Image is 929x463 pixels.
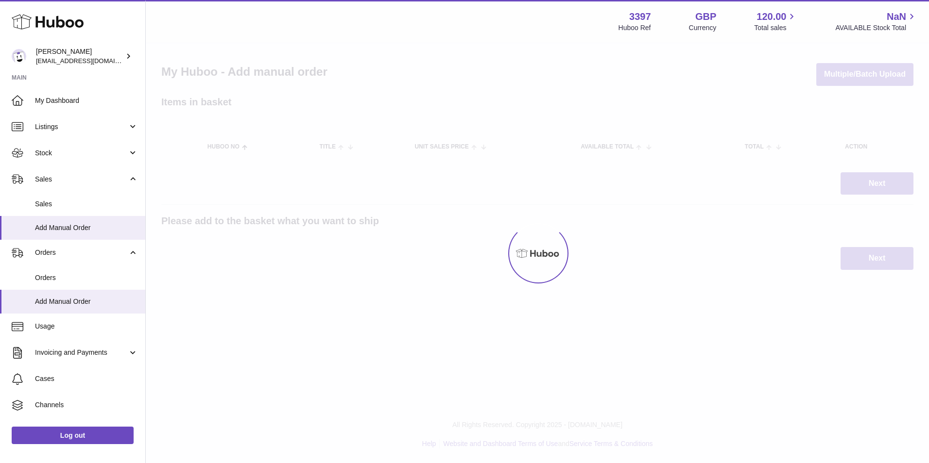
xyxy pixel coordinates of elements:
[695,10,716,23] strong: GBP
[887,10,906,23] span: NaN
[35,122,128,132] span: Listings
[35,297,138,306] span: Add Manual Order
[754,23,797,33] span: Total sales
[35,175,128,184] span: Sales
[619,23,651,33] div: Huboo Ref
[35,400,138,410] span: Channels
[35,199,138,209] span: Sales
[629,10,651,23] strong: 3397
[12,49,26,64] img: sales@canchema.com
[754,10,797,33] a: 120.00 Total sales
[35,248,128,257] span: Orders
[12,427,134,444] a: Log out
[35,374,138,383] span: Cases
[757,10,786,23] span: 120.00
[835,23,917,33] span: AVAILABLE Stock Total
[689,23,717,33] div: Currency
[36,47,123,66] div: [PERSON_NAME]
[835,10,917,33] a: NaN AVAILABLE Stock Total
[35,322,138,331] span: Usage
[36,57,143,65] span: [EMAIL_ADDRESS][DOMAIN_NAME]
[35,348,128,357] span: Invoicing and Payments
[35,96,138,105] span: My Dashboard
[35,273,138,282] span: Orders
[35,149,128,158] span: Stock
[35,223,138,232] span: Add Manual Order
